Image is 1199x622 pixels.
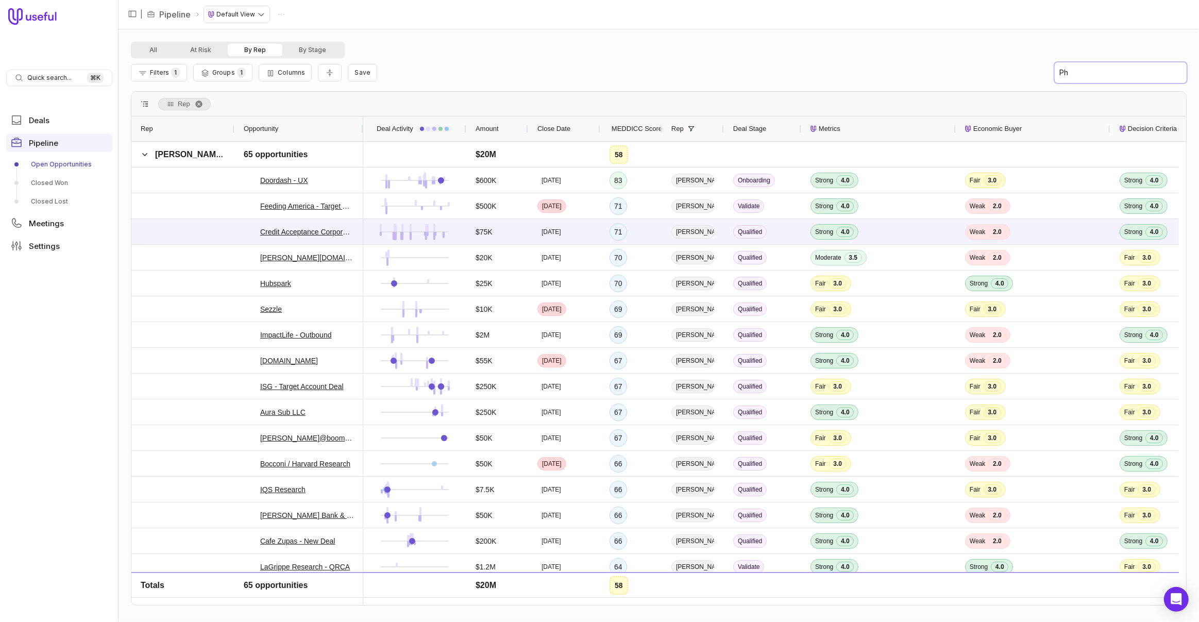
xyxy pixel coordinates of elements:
span: 1 [171,68,180,77]
div: 64 [614,561,622,573]
button: By Stage [282,44,343,56]
button: Filter Pipeline [131,64,187,81]
div: 71 [614,226,622,238]
span: Strong [1124,228,1142,236]
span: Strong [1124,434,1142,442]
span: Metrics [819,123,840,135]
span: Fair [970,305,981,313]
span: 3.0 [1138,356,1156,366]
button: Collapse sidebar [125,6,140,22]
span: Fair [815,279,826,288]
span: | [140,8,143,21]
span: 4.0 [991,278,1008,289]
span: 3.0 [984,175,1001,186]
span: $20M [476,148,496,161]
a: Closed Won [6,175,112,191]
span: Qualified [733,328,767,342]
span: 2.0 [988,253,1006,263]
a: [DOMAIN_NAME] [260,355,318,367]
span: Fair [815,434,826,442]
span: 4.0 [836,175,854,186]
span: 4.0 [1145,433,1163,443]
div: 58 [615,148,623,161]
span: Strong [815,408,833,416]
a: UGA School of Social Work [260,586,348,599]
span: Fair [970,382,981,391]
span: Strong [815,357,833,365]
time: [DATE] [542,202,562,210]
span: Decision Criteria [1128,123,1177,135]
span: Qualified [733,406,767,419]
span: 4.0 [991,562,1008,572]
span: 2.0 [988,459,1006,469]
span: Strong [970,563,988,571]
span: 4.0 [836,484,854,495]
span: 4.0 [1145,536,1163,546]
span: 3.0 [1138,253,1156,263]
span: [PERSON_NAME] [671,457,715,470]
span: 3.0 [829,278,847,289]
span: [PERSON_NAME] [671,509,715,522]
span: Strong [1124,331,1142,339]
span: 4.0 [836,201,854,211]
div: Row Groups [158,98,211,110]
time: [DATE] [542,228,561,236]
button: All [133,44,174,56]
time: [DATE] [542,408,561,416]
time: [DATE] [542,589,561,597]
div: 83 [614,174,622,187]
span: [PERSON_NAME] [671,560,715,574]
a: Hubspark [260,277,291,290]
span: Strong [815,563,833,571]
span: Fair [1124,511,1135,519]
span: 3.0 [984,304,1001,314]
span: 3.0 [829,433,847,443]
span: 4.0 [836,510,854,520]
span: Columns [278,69,305,76]
span: Fair [970,408,981,416]
span: Strong [815,202,833,210]
span: Deals [29,116,49,124]
div: 70 [614,277,622,290]
time: [DATE] [542,511,561,519]
span: Weak [970,228,985,236]
span: Economic Buyer [973,123,1022,135]
span: $20K [476,251,493,264]
a: [PERSON_NAME]@boomband.com- Update to Company Name [260,432,354,444]
a: IQS Research [260,483,306,496]
span: Onboarding [733,174,775,187]
div: Open Intercom Messenger [1164,587,1189,612]
span: Strong [815,228,833,236]
span: 3.0 [984,433,1001,443]
div: 66 [614,458,622,470]
time: [DATE] [542,563,561,571]
a: Deals [6,111,112,129]
span: [PERSON_NAME] [671,302,715,316]
a: Closed Lost [6,193,112,210]
span: 1 [237,68,246,77]
span: $250K [476,406,496,418]
span: [PERSON_NAME] [671,328,715,342]
span: 4.0 [836,536,854,546]
div: MEDDICC Score [610,116,653,141]
time: [DATE] [542,331,561,339]
a: [PERSON_NAME] Bank & Trust [260,509,354,522]
span: Deal Activity [377,123,413,135]
span: 3.0 [1138,278,1156,289]
input: Press "/" to search within cells... [1055,62,1187,83]
span: Weak [970,254,985,262]
span: 2.0 [988,227,1006,237]
a: ImpactLife - Outbound [260,329,332,341]
span: Qualified [733,431,767,445]
span: Fair [970,434,981,442]
span: Filters [150,69,169,76]
span: Quick search... [27,74,72,82]
div: 66 [614,535,622,547]
span: $75K [476,226,493,238]
time: [DATE] [542,460,562,468]
span: Strong [815,176,833,184]
span: Qualified [733,225,767,239]
time: [DATE] [542,305,562,313]
span: Fair [1124,357,1135,365]
div: 66 [614,509,622,522]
